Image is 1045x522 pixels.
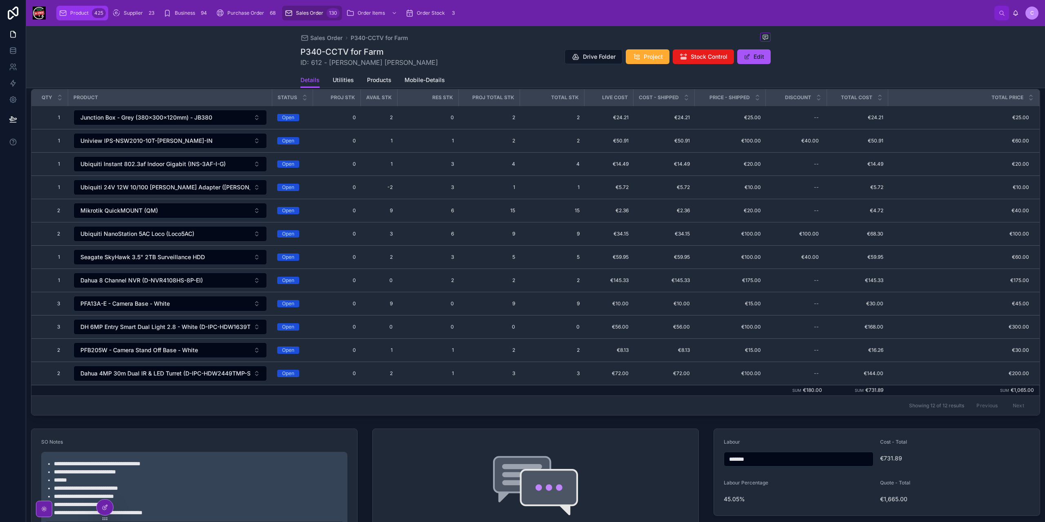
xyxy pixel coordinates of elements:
a: Business94 [161,6,212,20]
div: 3 [448,8,458,18]
button: Select Button [73,110,267,125]
span: Details [300,76,320,84]
a: €15.00 [700,300,761,307]
span: €34.15 [589,231,629,237]
a: Open [277,230,308,238]
div: 68 [267,8,278,18]
a: 0 [366,277,393,284]
div: Open [282,253,294,261]
a: P340-CCTV for Farm [351,34,408,42]
a: €59.95 [638,254,690,260]
div: -- [814,184,819,191]
a: 6 [402,231,454,237]
button: Select Button [73,133,267,149]
a: €100.00 [700,231,761,237]
a: 1 [402,138,454,144]
span: 1 [44,184,60,191]
a: 0 [318,114,356,121]
a: 3 [402,254,454,260]
span: €5.72 [589,184,629,191]
span: €60.00 [889,254,1029,260]
div: Open [282,184,294,191]
a: €20.00 [889,161,1029,167]
a: €40.00 [889,207,1029,214]
a: 5 [525,254,580,260]
a: 1 [366,138,393,144]
a: €60.00 [889,138,1029,144]
a: -- [771,111,822,124]
a: €24.21 [832,114,883,121]
a: 0 [402,300,454,307]
a: -- [771,297,822,310]
a: Select Button [73,202,267,219]
a: €100.00 [700,254,761,260]
span: 1 [44,114,60,121]
a: Select Button [73,272,267,289]
a: 0 [318,207,356,214]
a: €5.72 [832,184,883,191]
a: €2.36 [589,207,629,214]
span: €68.30 [832,231,883,237]
div: Open [282,160,294,168]
span: Ubiquiti NanoStation 5AC Loco (Loco5AC) [80,230,194,238]
span: €100.00 [700,138,761,144]
span: €10.00 [638,300,690,307]
a: 2 [41,204,63,217]
div: 94 [198,8,209,18]
span: Order Items [358,10,385,16]
a: Sales Order130 [282,6,342,20]
span: PFA13A-E - Camera Base - White [80,300,170,308]
a: 0 [318,161,356,167]
a: 1 [525,184,580,191]
span: 0 [318,138,356,144]
span: €40.00 [774,254,819,260]
a: 1 [41,274,63,287]
a: 5 [464,254,515,260]
a: 9 [464,300,515,307]
img: App logo [33,7,46,20]
span: 1 [366,161,393,167]
button: Select Button [73,249,267,265]
a: 0 [318,277,356,284]
span: Seagate SkyHawk 3.5" 2TB Surveillance HDD [80,253,205,261]
div: -- [814,114,819,121]
div: Open [282,137,294,144]
span: 2 [464,114,515,121]
span: €10.00 [589,300,629,307]
a: Supplier23 [110,6,159,20]
span: Supplier [124,10,143,16]
span: Business [175,10,195,16]
div: -- [814,277,819,284]
a: Select Button [73,179,267,195]
a: €20.00 [700,161,761,167]
div: Open [282,207,294,214]
span: Product [70,10,89,16]
span: 1 [44,138,60,144]
a: €24.21 [638,114,690,121]
a: 3 [402,184,454,191]
span: Project [644,53,663,61]
a: 2 [525,277,580,284]
a: €14.49 [638,161,690,167]
span: Utilities [333,76,354,84]
span: €34.15 [638,231,690,237]
a: €24.21 [589,114,629,121]
a: 9 [525,231,580,237]
a: 1 [41,111,63,124]
span: 3 [366,231,393,237]
a: 6 [402,207,454,214]
button: Drive Folder [565,49,623,64]
a: €4.72 [832,207,883,214]
span: €145.33 [589,277,629,284]
a: €30.00 [832,300,883,307]
a: €14.49 [832,161,883,167]
button: Select Button [73,203,267,218]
